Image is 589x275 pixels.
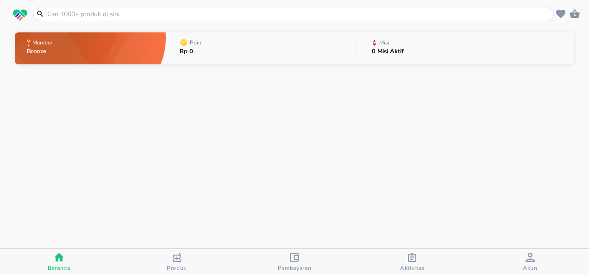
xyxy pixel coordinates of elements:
button: Misi0 Misi Aktif [356,30,574,67]
img: logo_swiperx_s.bd005f3b.svg [13,9,27,21]
span: Produk [167,264,187,272]
span: Aktivitas [400,264,425,272]
span: Akun [523,264,538,272]
button: Pembayaran [236,249,353,275]
button: Aktivitas [353,249,471,275]
input: Cari 4000+ produk di sini [46,9,551,19]
span: Pembayaran [278,264,312,272]
p: Member [32,40,52,45]
p: Poin [190,40,201,45]
button: MemberBronze [15,30,166,67]
p: Rp 0 [180,49,203,55]
button: Produk [118,249,235,275]
button: Akun [471,249,589,275]
p: Bronze [27,49,54,55]
span: Beranda [48,264,70,272]
p: Misi [379,40,389,45]
p: 0 Misi Aktif [372,49,404,55]
button: PoinRp 0 [166,30,356,67]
